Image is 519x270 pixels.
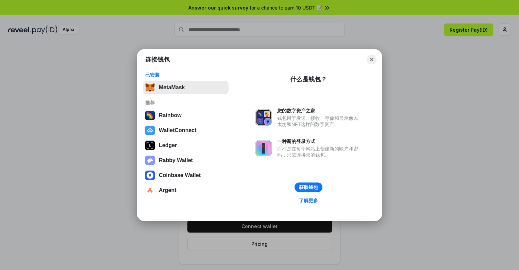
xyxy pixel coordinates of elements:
div: 钱包用于发送、接收、存储和显示像以太坊和NFT这样的数字资产。 [277,115,362,127]
div: Coinbase Wallet [159,172,201,178]
div: MetaMask [159,84,185,91]
button: Rainbow [143,109,229,122]
img: svg+xml,%3Csvg%20width%3D%2228%22%20height%3D%2228%22%20viewBox%3D%220%200%2028%2028%22%20fill%3D... [145,171,155,180]
div: 推荐 [145,100,227,106]
button: Close [367,55,376,64]
div: Argent [159,187,177,193]
button: 获取钱包 [295,182,322,192]
a: 了解更多 [295,196,322,205]
img: svg+xml,%3Csvg%20width%3D%2228%22%20height%3D%2228%22%20viewBox%3D%220%200%2028%2028%22%20fill%3D... [145,126,155,135]
button: Coinbase Wallet [143,169,229,182]
button: WalletConnect [143,124,229,137]
div: 您的数字资产之家 [277,108,362,114]
button: Rabby Wallet [143,154,229,167]
button: MetaMask [143,81,229,94]
button: Argent [143,184,229,197]
div: Ledger [159,142,177,148]
img: svg+xml,%3Csvg%20width%3D%2228%22%20height%3D%2228%22%20viewBox%3D%220%200%2028%2028%22%20fill%3D... [145,186,155,195]
div: 而不是在每个网站上创建新的账户和密码，只需连接您的钱包。 [277,146,362,158]
div: 了解更多 [299,197,318,204]
div: Rainbow [159,112,182,118]
img: svg+xml,%3Csvg%20xmlns%3D%22http%3A%2F%2Fwww.w3.org%2F2000%2Fsvg%22%20fill%3D%22none%22%20viewBox... [145,156,155,165]
div: 已安装 [145,72,227,78]
div: Rabby Wallet [159,157,193,163]
img: svg+xml,%3Csvg%20xmlns%3D%22http%3A%2F%2Fwww.w3.org%2F2000%2Fsvg%22%20fill%3D%22none%22%20viewBox... [255,109,272,126]
img: svg+xml,%3Csvg%20fill%3D%22none%22%20height%3D%2233%22%20viewBox%3D%220%200%2035%2033%22%20width%... [145,83,155,92]
div: 获取钱包 [299,184,318,190]
img: svg+xml,%3Csvg%20xmlns%3D%22http%3A%2F%2Fwww.w3.org%2F2000%2Fsvg%22%20width%3D%2228%22%20height%3... [145,141,155,150]
img: svg+xml,%3Csvg%20xmlns%3D%22http%3A%2F%2Fwww.w3.org%2F2000%2Fsvg%22%20fill%3D%22none%22%20viewBox... [255,140,272,156]
img: svg+xml,%3Csvg%20width%3D%22120%22%20height%3D%22120%22%20viewBox%3D%220%200%20120%20120%22%20fil... [145,111,155,120]
div: 什么是钱包？ [290,75,327,83]
div: WalletConnect [159,127,197,133]
div: 一种新的登录方式 [277,138,362,144]
h1: 连接钱包 [145,55,170,64]
button: Ledger [143,139,229,152]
